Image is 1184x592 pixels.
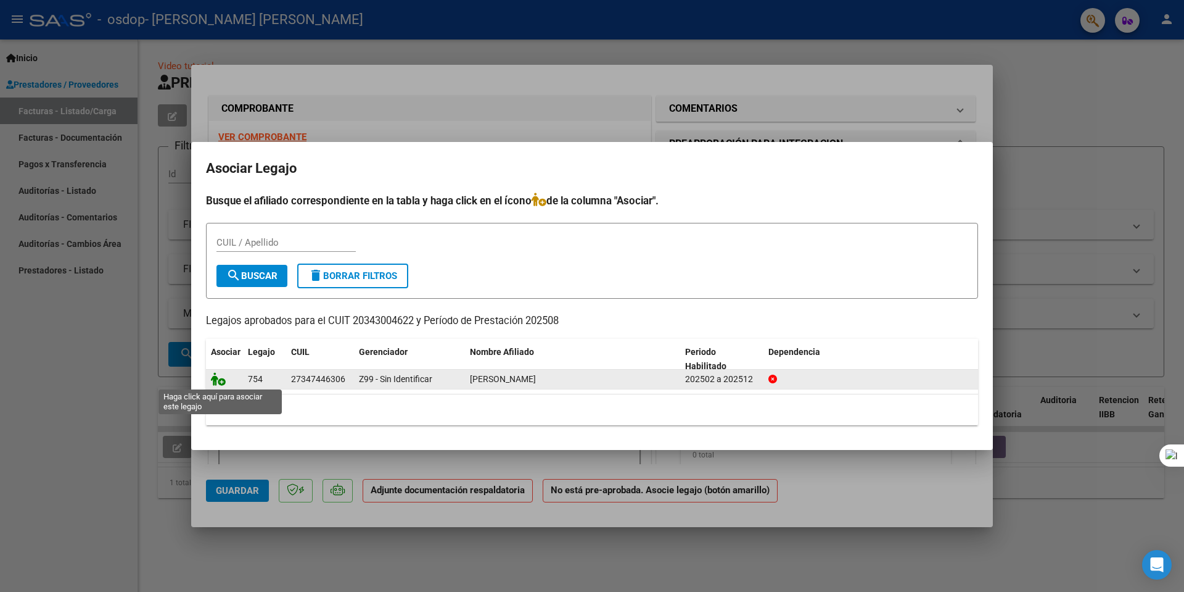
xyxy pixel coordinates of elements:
[243,339,286,380] datatable-header-cell: Legajo
[226,270,277,281] span: Buscar
[206,314,978,329] p: Legajos aprobados para el CUIT 20343004622 y Período de Prestación 202508
[206,193,978,209] h4: Busque el afiliado correspondiente en la tabla y haga click en el ícono de la columna "Asociar".
[768,347,820,357] span: Dependencia
[206,394,978,425] div: 1 registros
[470,374,536,384] span: NICCOLINI MARIA ANTONELA
[685,347,726,371] span: Periodo Habilitado
[206,157,978,180] h2: Asociar Legajo
[291,372,345,386] div: 27347446306
[297,264,408,288] button: Borrar Filtros
[1142,550,1172,580] div: Open Intercom Messenger
[465,339,680,380] datatable-header-cell: Nombre Afiliado
[216,265,287,287] button: Buscar
[248,347,275,357] span: Legajo
[226,268,241,283] mat-icon: search
[308,268,323,283] mat-icon: delete
[359,347,408,357] span: Gerenciador
[470,347,534,357] span: Nombre Afiliado
[359,374,432,384] span: Z99 - Sin Identificar
[308,270,397,281] span: Borrar Filtros
[206,339,243,380] datatable-header-cell: Asociar
[763,339,979,380] datatable-header-cell: Dependencia
[680,339,763,380] datatable-header-cell: Periodo Habilitado
[211,347,240,357] span: Asociar
[685,372,758,386] div: 202502 a 202512
[354,339,465,380] datatable-header-cell: Gerenciador
[286,339,354,380] datatable-header-cell: CUIL
[248,374,263,384] span: 754
[291,347,310,357] span: CUIL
